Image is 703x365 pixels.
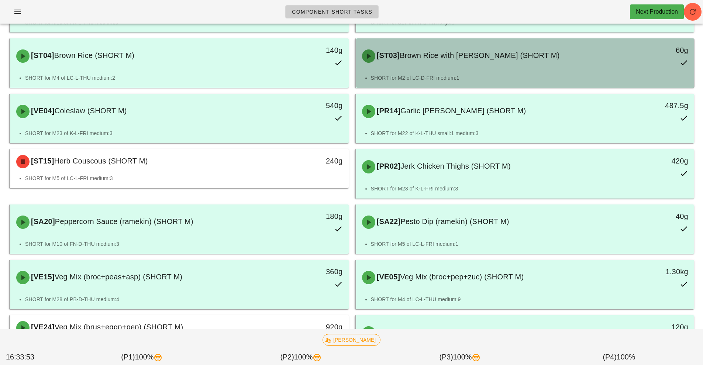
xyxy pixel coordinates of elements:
div: 1.30kg [613,266,688,278]
span: [SA20] [30,217,55,225]
span: Veg Mix (pep+oni+ch.[PERSON_NAME]) (SHORT M) [400,328,579,336]
div: 180g [268,210,342,222]
span: Brown Rice (SHORT M) [54,51,135,59]
div: 120g [613,321,688,333]
span: Pesto Dip (ramekin) (SHORT M) [400,217,509,225]
li: SHORT for M28 of PB-D-THU medium:4 [25,295,343,303]
span: Herb Couscous (SHORT M) [54,157,148,165]
div: Next Production [636,7,678,16]
span: [VE27] [375,328,400,336]
span: Coleslaw (SHORT M) [55,107,127,115]
span: Veg Mix (broc+pep+zuc) (SHORT M) [400,273,524,281]
a: Component Short Tasks [285,5,379,18]
div: (P4) 100% [540,350,699,364]
span: [VE04] [30,107,55,115]
li: SHORT for M10 of FN-D-THU medium:3 [25,240,343,248]
div: 16:33:53 [4,350,62,364]
li: SHORT for M4 of LC-L-THU medium:9 [371,295,689,303]
li: SHORT for M23 of K-L-FRI medium:3 [371,185,689,193]
li: SHORT for M22 of K-L-THU small:1 medium:3 [371,129,689,137]
div: 420g [613,155,688,167]
div: 487.5g [613,100,688,111]
li: SHORT for M5 of LC-L-FRI medium:3 [25,174,343,182]
span: [ST03] [375,51,400,59]
span: [VE15] [30,273,55,281]
li: SHORT for M4 of LC-L-THU medium:2 [25,74,343,82]
span: [ST15] [30,157,54,165]
span: Garlic [PERSON_NAME] (SHORT M) [400,107,526,115]
span: [PR14] [375,107,401,115]
span: [PERSON_NAME] [327,334,376,345]
div: 40g [613,210,688,222]
div: (P2) 100% [221,350,380,364]
span: [VE05] [375,273,400,281]
span: Jerk Chicken Thighs (SHORT M) [400,162,510,170]
span: [ST04] [30,51,54,59]
span: Component Short Tasks [292,9,372,15]
span: [SA22] [375,217,401,225]
li: SHORT for M2 of LC-D-FRI medium:1 [371,74,689,82]
div: (P3) 100% [380,350,540,364]
div: 60g [613,44,688,56]
span: [VE24] [30,323,55,331]
span: Veg Mix (broc+peas+asp) (SHORT M) [55,273,183,281]
div: 140g [268,44,342,56]
span: Veg Mix (brus+eggp+pep) (SHORT M) [55,323,183,331]
span: Peppercorn Sauce (ramekin) (SHORT M) [55,217,193,225]
div: 540g [268,100,342,111]
span: Brown Rice with [PERSON_NAME] (SHORT M) [400,51,560,59]
div: 240g [268,155,342,167]
span: [PR02] [375,162,401,170]
li: SHORT for M23 of K-L-FRI medium:3 [25,129,343,137]
li: SHORT for M5 of LC-L-FRI medium:1 [371,240,689,248]
div: 920g [268,321,342,333]
div: 360g [268,266,342,278]
div: (P1) 100% [62,350,221,364]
